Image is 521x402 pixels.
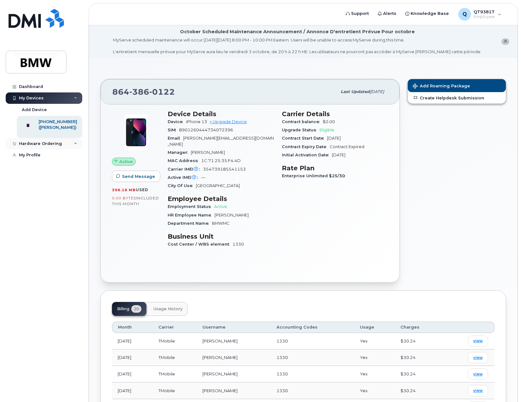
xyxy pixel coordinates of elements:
[276,338,288,343] span: 1330
[473,388,483,393] span: view
[282,119,323,124] span: Contract balance
[129,87,149,97] span: 386
[153,322,197,333] th: Carrier
[282,164,388,172] h3: Rate Plan
[186,119,207,124] span: iPhone 13
[112,349,153,366] td: [DATE]
[112,171,160,182] button: Send Message
[319,128,334,132] span: Eligible
[168,213,214,217] span: HR Employee Name
[117,113,155,151] img: image20231002-3703462-1ig824h.jpeg
[332,153,345,157] span: [DATE]
[400,371,437,377] div: $30.24
[112,382,153,399] td: [DATE]
[112,322,153,333] th: Month
[233,242,244,247] span: 1330
[400,355,437,361] div: $30.24
[136,187,148,192] span: used
[191,150,225,155] span: [PERSON_NAME]
[212,221,230,226] span: BMWMC
[168,167,203,172] span: Carrier IMEI
[468,336,488,347] a: view
[276,388,288,393] span: 1330
[168,136,183,141] span: Email
[168,183,196,188] span: City Of Use
[197,333,271,349] td: [PERSON_NAME]
[323,119,335,124] span: $0.00
[168,195,274,203] h3: Employee Details
[153,349,197,366] td: TMobile
[473,338,483,344] span: view
[330,144,364,149] span: Contract Expired
[341,89,370,94] span: Last updated
[354,322,395,333] th: Usage
[282,136,327,141] span: Contract Start Date
[327,136,341,141] span: [DATE]
[354,333,395,349] td: Yes
[203,167,246,172] span: 354739185541153
[271,322,354,333] th: Accounting Codes
[112,196,159,206] span: included this month
[197,366,271,382] td: [PERSON_NAME]
[149,87,175,97] span: 0122
[408,79,506,92] button: Add Roaming Package
[197,382,271,399] td: [PERSON_NAME]
[354,366,395,382] td: Yes
[282,173,348,178] span: Enterprise Unlimited $25/30
[168,204,214,209] span: Employment Status
[282,110,388,118] h3: Carrier Details
[112,188,136,192] span: 398.18 MB
[197,349,271,366] td: [PERSON_NAME]
[180,28,415,35] div: October Scheduled Maintenance Announcement / Annonce D'entretient Prévue Pour octobre
[168,150,191,155] span: Manager
[413,84,470,90] span: Add Roaming Package
[282,153,332,157] span: Initial Activation Date
[153,333,197,349] td: TMobile
[197,322,271,333] th: Username
[153,306,183,311] span: Usage History
[468,368,488,380] a: view
[282,128,319,132] span: Upgrade Status
[112,196,136,200] span: 0.00 Bytes
[112,333,153,349] td: [DATE]
[168,175,201,180] span: Active IMEI
[201,175,205,180] span: —
[473,371,483,377] span: view
[408,92,506,104] a: Create Helpdesk Submission
[501,38,509,45] button: close notification
[214,204,227,209] span: Active
[112,87,175,97] span: 864
[468,385,488,396] a: view
[276,355,288,360] span: 1330
[354,349,395,366] td: Yes
[354,382,395,399] td: Yes
[112,366,153,382] td: [DATE]
[168,110,274,118] h3: Device Details
[473,355,483,361] span: view
[179,128,233,132] span: 8901260444734072396
[113,37,481,55] div: MyServe scheduled maintenance will occur [DATE][DATE] 8:00 PM - 10:00 PM Eastern. Users will be u...
[201,158,241,163] span: 1C:71:25:35:F4:4D
[400,338,437,344] div: $30.24
[119,159,133,165] span: Active
[210,119,247,124] a: + Upgrade Device
[153,366,197,382] td: TMobile
[468,352,488,363] a: view
[214,213,249,217] span: [PERSON_NAME]
[400,388,437,394] div: $30.24
[168,128,179,132] span: SIM
[168,233,274,240] h3: Business Unit
[493,374,516,397] iframe: Messenger Launcher
[168,221,212,226] span: Department Name
[168,158,201,163] span: MAC Address
[276,371,288,376] span: 1330
[153,382,197,399] td: TMobile
[168,242,233,247] span: Cost Center / WBS element
[282,144,330,149] span: Contract Expiry Date
[196,183,240,188] span: [GEOGRAPHIC_DATA]
[168,119,186,124] span: Device
[370,89,384,94] span: [DATE]
[122,173,155,179] span: Send Message
[395,322,443,333] th: Charges
[168,136,274,146] span: [PERSON_NAME][EMAIL_ADDRESS][DOMAIN_NAME]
